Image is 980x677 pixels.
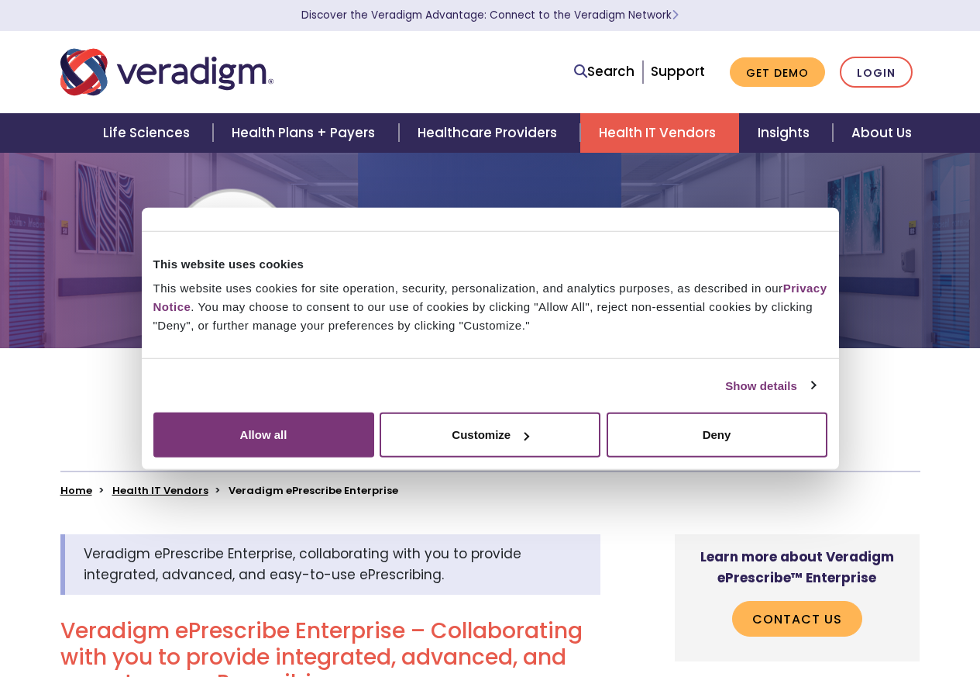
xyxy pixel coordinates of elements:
span: Veradigm ePrescribe Enterprise, collaborating with you to provide integrated, advanced, and easy-... [84,544,521,584]
strong: Learn more about Veradigm ePrescribe™ Enterprise [700,547,894,587]
div: This website uses cookies [153,254,827,273]
div: This website uses cookies for site operation, security, personalization, and analytics purposes, ... [153,279,827,335]
img: Veradigm logo [60,47,273,98]
button: Deny [607,413,827,458]
a: Privacy Notice [153,282,827,313]
button: Customize [380,413,600,458]
a: Support [651,62,705,81]
a: Get Demo [730,57,825,88]
a: Contact Us [732,601,862,637]
a: Health Plans + Payers [213,113,398,153]
a: Health IT Vendors [112,483,208,498]
a: Show details [725,376,815,395]
a: Login [840,57,913,88]
a: About Us [833,113,930,153]
a: Healthcare Providers [399,113,580,153]
a: Life Sciences [84,113,213,153]
a: Health IT Vendors [580,113,739,153]
span: Learn More [672,8,679,22]
a: Search [574,61,634,82]
button: Allow all [153,413,374,458]
a: Home [60,483,92,498]
a: Insights [739,113,833,153]
a: Discover the Veradigm Advantage: Connect to the Veradigm NetworkLearn More [301,8,679,22]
